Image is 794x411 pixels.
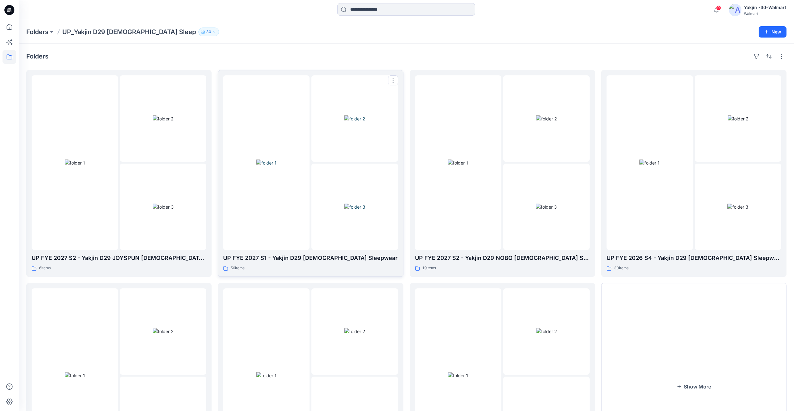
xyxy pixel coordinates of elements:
img: folder 1 [448,372,468,379]
a: Folders [26,28,49,36]
p: UP FYE 2027 S2 - Yakjin D29 JOYSPUN [DEMOGRAPHIC_DATA] Sleepwear [32,254,206,262]
img: folder 2 [153,328,173,335]
img: folder 2 [153,115,173,122]
p: 56 items [231,265,244,271]
img: folder 1 [448,160,468,166]
button: New [759,26,786,38]
p: 6 items [39,265,51,271]
img: folder 3 [344,204,365,210]
div: Walmart [744,11,786,16]
img: folder 2 [344,115,365,122]
img: folder 3 [727,204,748,210]
button: 30 [198,28,219,36]
p: UP_Yakjin D29 [DEMOGRAPHIC_DATA] Sleep [62,28,196,36]
img: folder 2 [344,328,365,335]
p: UP FYE 2026 S4 - Yakjin D29 [DEMOGRAPHIC_DATA] Sleepwear [607,254,781,262]
p: 30 [206,28,211,35]
a: folder 1folder 2folder 3UP FYE 2027 S2 - Yakjin D29 NOBO [DEMOGRAPHIC_DATA] Sleepwear19items [410,70,595,277]
img: folder 3 [153,204,174,210]
p: UP FYE 2027 S1 - Yakjin D29 [DEMOGRAPHIC_DATA] Sleepwear [223,254,398,262]
p: 19 items [423,265,436,271]
span: 9 [716,5,721,10]
img: folder 1 [65,372,85,379]
img: folder 1 [256,160,277,166]
h4: Folders [26,53,49,60]
img: avatar [729,4,741,16]
img: folder 1 [256,372,277,379]
div: Yakjin -3d-Walmart [744,4,786,11]
img: folder 3 [536,204,557,210]
img: folder 1 [639,160,660,166]
img: folder 2 [728,115,748,122]
p: UP FYE 2027 S2 - Yakjin D29 NOBO [DEMOGRAPHIC_DATA] Sleepwear [415,254,590,262]
a: folder 1folder 2folder 3UP FYE 2027 S1 - Yakjin D29 [DEMOGRAPHIC_DATA] Sleepwear56items [218,70,403,277]
img: folder 2 [536,328,557,335]
p: 30 items [614,265,628,271]
img: folder 1 [65,160,85,166]
a: folder 1folder 2folder 3UP FYE 2027 S2 - Yakjin D29 JOYSPUN [DEMOGRAPHIC_DATA] Sleepwear6items [26,70,212,277]
img: folder 2 [536,115,557,122]
a: folder 1folder 2folder 3UP FYE 2026 S4 - Yakjin D29 [DEMOGRAPHIC_DATA] Sleepwear30items [601,70,786,277]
